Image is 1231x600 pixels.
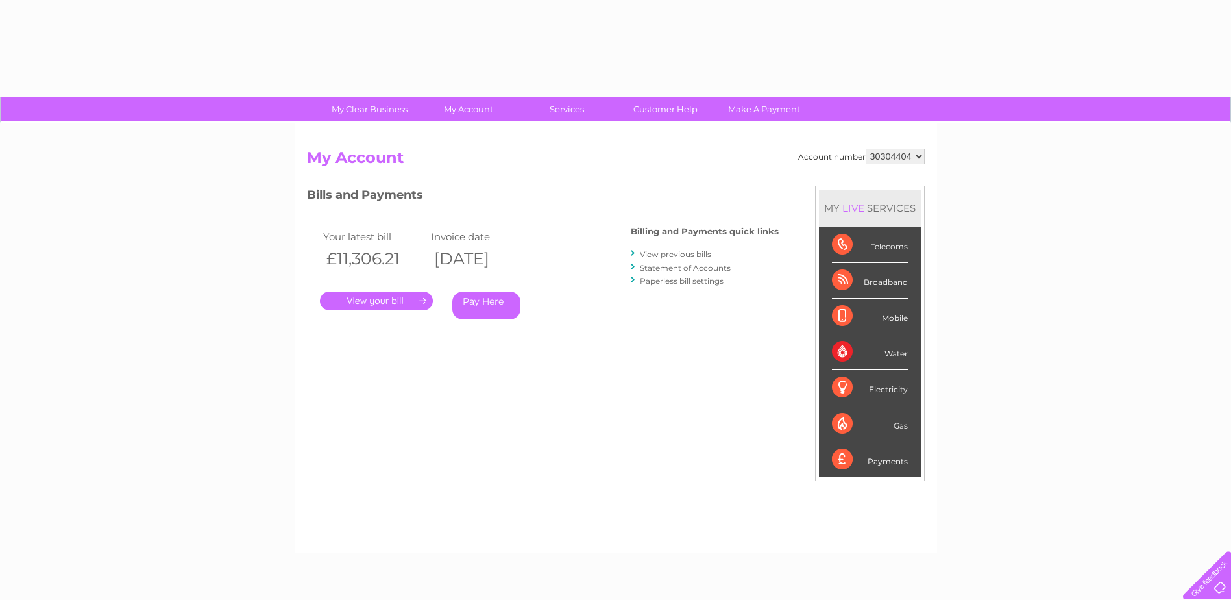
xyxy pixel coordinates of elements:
[832,406,908,442] div: Gas
[840,202,867,214] div: LIVE
[631,227,779,236] h4: Billing and Payments quick links
[428,245,535,272] th: [DATE]
[513,97,620,121] a: Services
[832,299,908,334] div: Mobile
[307,149,925,173] h2: My Account
[819,190,921,227] div: MY SERVICES
[832,263,908,299] div: Broadband
[428,228,535,245] td: Invoice date
[320,245,428,272] th: £11,306.21
[832,442,908,477] div: Payments
[711,97,818,121] a: Make A Payment
[832,227,908,263] div: Telecoms
[832,334,908,370] div: Water
[640,249,711,259] a: View previous bills
[452,292,520,319] a: Pay Here
[316,97,423,121] a: My Clear Business
[320,228,428,245] td: Your latest bill
[612,97,719,121] a: Customer Help
[320,292,433,310] a: .
[307,186,779,208] h3: Bills and Payments
[798,149,925,164] div: Account number
[640,276,724,286] a: Paperless bill settings
[832,370,908,406] div: Electricity
[415,97,522,121] a: My Account
[640,263,731,273] a: Statement of Accounts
